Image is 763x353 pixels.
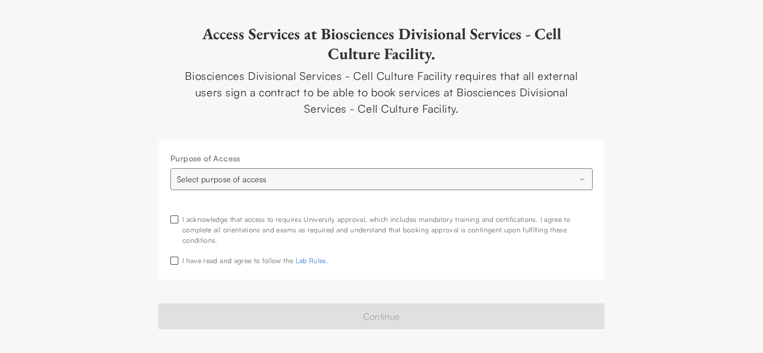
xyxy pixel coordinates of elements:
[296,256,329,265] a: Lab Rules.
[170,153,240,163] span: Purpose of Access
[179,68,585,117] div: Biosciences Divisional Services - Cell Culture Facility requires that all external users sign a c...
[182,214,593,245] div: I acknowledge that access to requires University approval, which includes mandatory training and ...
[170,168,593,190] button: Select purpose of access
[182,255,328,266] div: I have read and agree to follow the
[179,24,585,64] h2: Access Services at Biosciences Divisional Services - Cell Culture Facility.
